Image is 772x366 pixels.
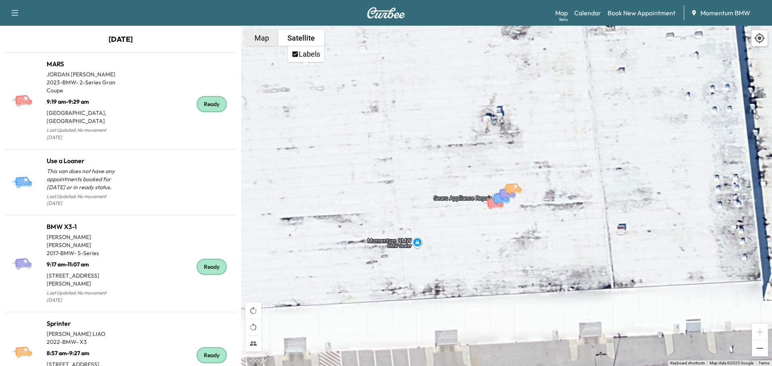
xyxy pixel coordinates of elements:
gmp-advanced-marker: MARS [483,189,511,203]
p: This van does not have any appointments booked for [DATE] or in ready status. [47,167,121,191]
p: [PERSON_NAME] LIAO [47,330,121,338]
button: Show street map [245,30,278,46]
p: Last Updated: No movement [DATE] [47,125,121,143]
h1: MARS [47,59,121,69]
label: Labels [299,50,320,58]
div: Beta [559,16,568,22]
h1: Sprinter [47,319,121,328]
button: Zoom in [752,324,768,340]
p: 9:19 am - 9:29 am [47,94,121,106]
gmp-advanced-marker: BMW X3-1 [495,180,524,194]
div: Ready [197,96,227,112]
ul: Show satellite imagery [288,46,324,62]
span: Map data ©2025 Google [710,361,754,365]
h1: BMW X3-1 [47,222,121,231]
p: Last Updated: No movement [DATE] [47,191,121,209]
p: [STREET_ADDRESS][PERSON_NAME] [47,268,121,288]
button: Keyboard shortcuts [670,360,705,366]
div: Recenter map [751,30,768,47]
h1: Use a Loaner [47,156,121,166]
img: Curbee Logo [367,7,405,18]
p: 2022 - BMW - X3 [47,338,121,346]
button: Tilt map [245,335,261,352]
button: Zoom out [752,340,768,356]
button: Show satellite imagery [278,30,324,46]
gmp-advanced-marker: Sprinter [501,174,530,188]
p: 9:17 am - 11:07 am [47,257,121,268]
a: Calendar [574,8,601,18]
button: Rotate map clockwise [245,303,261,319]
li: Labels [289,47,323,61]
p: 2023 - BMW - 2-Series Gran Coupe [47,78,121,94]
p: 8:57 am - 9:27 am [47,346,121,357]
button: Rotate map counterclockwise [245,319,261,335]
p: JORDAN [PERSON_NAME] [47,70,121,78]
p: Last Updated: No movement [DATE] [47,288,121,305]
span: Momentum BMW [700,8,750,18]
p: [GEOGRAPHIC_DATA], [GEOGRAPHIC_DATA] [47,106,121,125]
img: Google [243,356,270,366]
div: Ready [197,259,227,275]
a: Book New Appointment [608,8,675,18]
gmp-advanced-marker: Use a Loaner [489,184,517,198]
div: Ready [197,347,227,363]
p: 2017 - BMW - 5-Series [47,249,121,257]
a: Open this area in Google Maps (opens a new window) [243,356,270,366]
a: Terms (opens in new tab) [758,361,770,365]
a: MapBeta [555,8,568,18]
p: [PERSON_NAME] [PERSON_NAME] [47,233,121,249]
